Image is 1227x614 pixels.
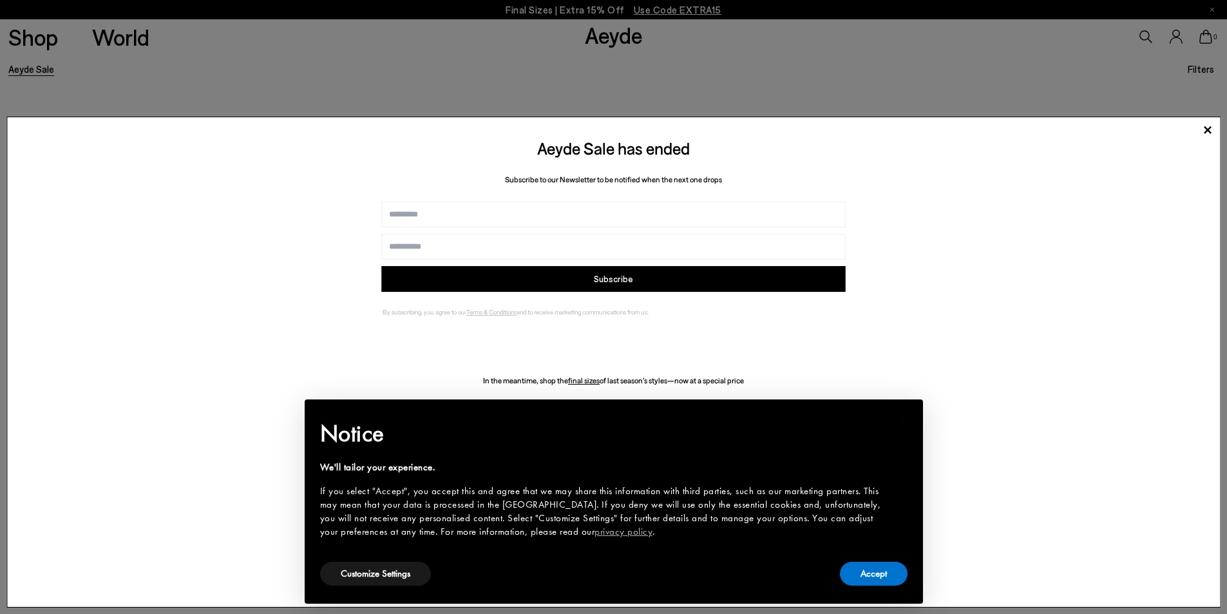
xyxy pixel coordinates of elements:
[600,376,744,385] span: of last season’s styles—now at a special price
[483,376,568,385] span: In the meantime, shop the
[466,308,517,316] a: Terms & Conditions
[568,376,600,385] a: final sizes
[517,308,649,316] span: and to receive marketing communications from us.
[887,403,918,434] button: Close this notice
[382,266,845,292] button: Subscribe
[898,408,906,428] span: ×
[537,138,690,158] span: Aeyde Sale has ended
[594,525,652,538] a: privacy policy
[320,417,887,450] h2: Notice
[320,562,431,586] button: Customize Settings
[840,562,908,586] button: Accept
[383,308,466,316] span: By subscribing, you agree to our
[505,175,722,184] span: Subscribe to our Newsletter to be notified when the next one drops
[320,484,887,539] div: If you select "Accept", you accept this and agree that we may share this information with third p...
[320,461,887,474] div: We'll tailor your experience.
